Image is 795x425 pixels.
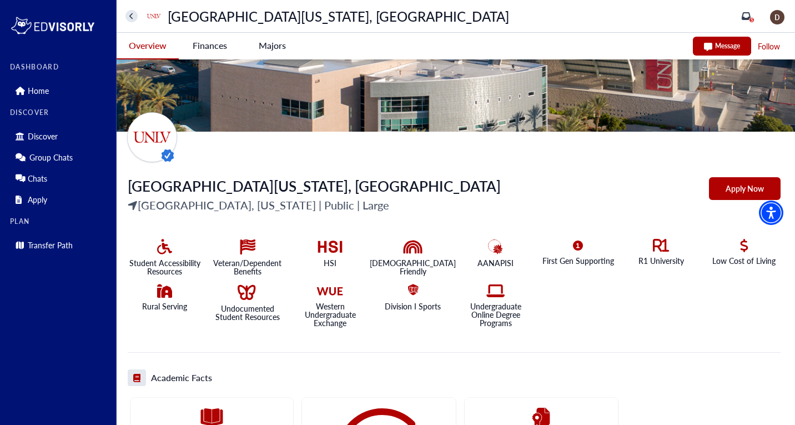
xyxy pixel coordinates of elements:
div: Home [10,82,109,99]
button: Majors [241,33,303,58]
span: [GEOGRAPHIC_DATA][US_STATE], [GEOGRAPHIC_DATA] [128,176,501,196]
p: Discover [28,132,58,141]
img: image [770,10,784,24]
img: universityName [145,7,163,25]
p: Division I Sports [385,302,441,311]
p: [DEMOGRAPHIC_DATA] Friendly [370,259,456,276]
div: Discover [10,127,109,145]
span: 5 [751,17,753,23]
p: HSI [324,259,336,267]
div: Group Chats [10,148,109,166]
p: [GEOGRAPHIC_DATA][US_STATE], [GEOGRAPHIC_DATA] [168,10,509,22]
div: Chats [10,169,109,187]
label: DASHBOARD [10,63,109,71]
p: Undergraduate Online Degree Programs [459,302,532,327]
p: Rural Serving [142,302,187,311]
button: home [125,10,138,22]
p: Undocumented Student Resources [210,304,284,321]
p: Chats [28,174,47,183]
div: Apply [10,191,109,208]
p: AANAPISI [477,259,514,267]
p: Group Chats [29,153,73,162]
label: DISCOVER [10,109,109,117]
a: 5 [742,12,751,21]
button: Finances [179,33,241,58]
p: R1 University [638,257,684,265]
p: Student Accessibility Resources [128,259,202,276]
div: Transfer Path [10,236,109,254]
p: Transfer Path [28,241,73,250]
p: Veteran/Dependent Benefits [210,259,284,276]
img: universityName [127,112,177,162]
p: Low Cost of Living [712,257,776,265]
button: Overview [117,33,179,59]
img: logo [10,14,95,37]
p: [GEOGRAPHIC_DATA], [US_STATE] | Public | Large [128,197,501,213]
button: Follow [757,39,781,53]
button: Apply Now [709,177,781,200]
div: Accessibility Menu [759,201,783,225]
p: Home [28,86,49,96]
h5: Academic Facts [151,372,212,384]
label: PLAN [10,218,109,226]
p: Apply [28,195,47,204]
p: Western Undergraduate Exchange [293,302,367,327]
p: First Gen Supporting [542,257,614,265]
button: Message [693,37,751,56]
